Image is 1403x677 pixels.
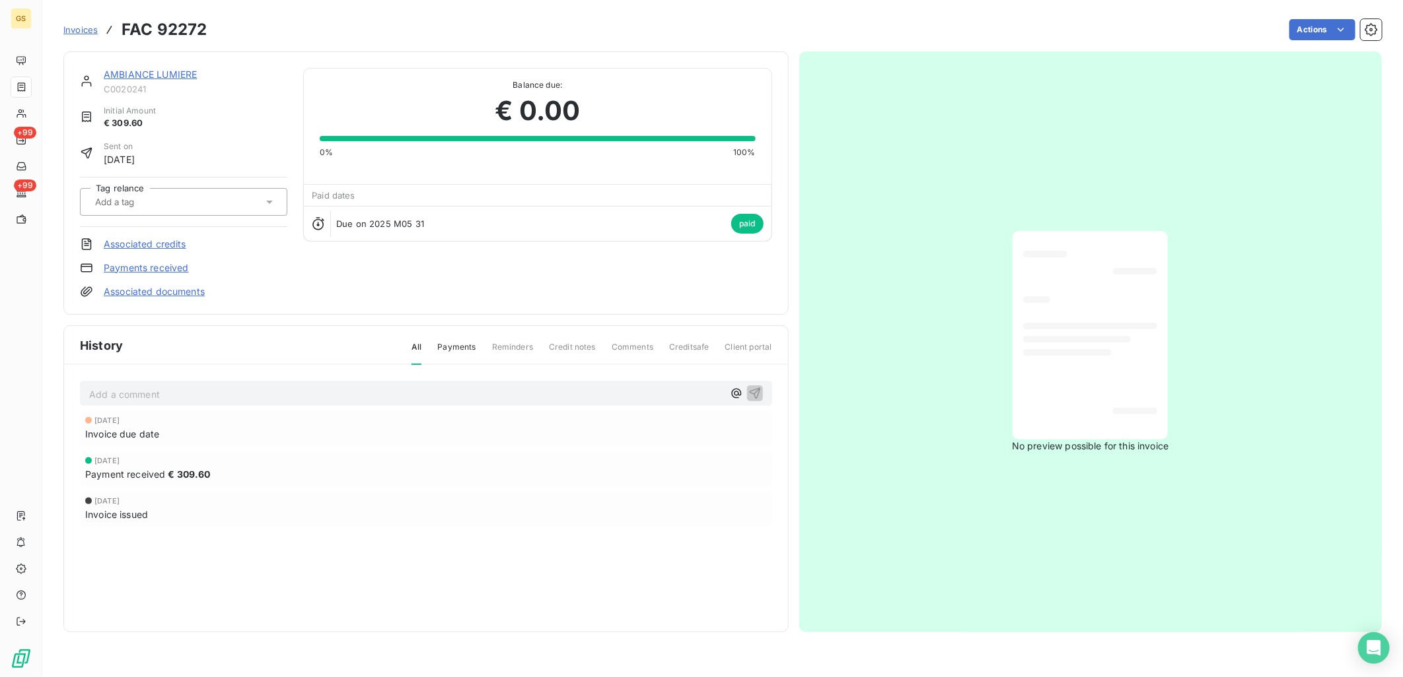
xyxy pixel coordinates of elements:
span: C0020241 [104,84,287,94]
h3: FAC 92272 [122,18,207,42]
span: paid [731,214,764,234]
span: Comments [612,341,653,364]
span: 0% [320,146,333,158]
a: Associated documents [104,285,205,298]
span: Credit notes [549,341,596,364]
span: Sent on [104,141,135,152]
a: Associated credits [104,238,186,251]
input: Add a tag [94,196,173,208]
span: +99 [14,179,36,191]
div: GS [11,8,32,29]
span: Invoices [63,24,98,35]
span: [DATE] [104,152,135,166]
span: Invoice issued [85,507,148,521]
span: Payments [437,341,476,364]
span: [DATE] [94,416,120,424]
span: All [412,341,421,365]
span: Creditsafe [669,341,709,364]
a: Payments received [104,261,189,274]
span: Paid dates [312,190,355,201]
span: [DATE] [94,457,120,465]
div: Open Intercom Messenger [1358,632,1390,664]
span: Balance due: [320,79,755,91]
span: +99 [14,127,36,139]
img: Logo LeanPay [11,648,32,669]
span: € 0.00 [495,91,580,131]
span: Initial Amount [104,105,156,117]
button: Actions [1289,19,1355,40]
span: Reminders [492,341,533,364]
span: History [80,337,123,354]
span: No preview possible for this invoice [1012,439,1169,453]
span: Payment received [85,467,165,481]
span: Due on 2025 M05 31 [336,218,424,229]
span: 100% [733,146,756,158]
span: € 309.60 [104,117,156,130]
span: € 309.60 [168,467,210,481]
a: AMBIANCE LUMIERE [104,69,197,80]
a: Invoices [63,23,98,36]
span: [DATE] [94,497,120,505]
span: Client portal [725,341,772,364]
span: Invoice due date [85,427,159,441]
